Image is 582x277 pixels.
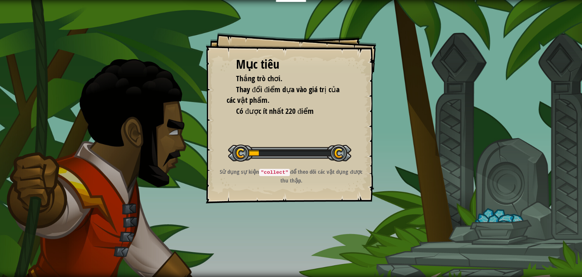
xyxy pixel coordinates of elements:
li: Thắng trò chơi. [227,73,344,84]
code: "collect" [259,169,290,176]
li: Thay đổi điểm dựa vào giá trị của các vật phẩm. [227,84,344,106]
span: Thay đổi điểm dựa vào giá trị của các vật phẩm. [227,84,339,105]
li: Có được ít nhất 220 điểm [227,106,344,117]
p: Sử dụng sự kiện để theo dõi các vật dụng được thu thập. [215,168,367,184]
div: Mục tiêu [236,56,346,73]
span: Thắng trò chơi. [236,73,282,83]
span: Có được ít nhất 220 điểm [236,106,314,116]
